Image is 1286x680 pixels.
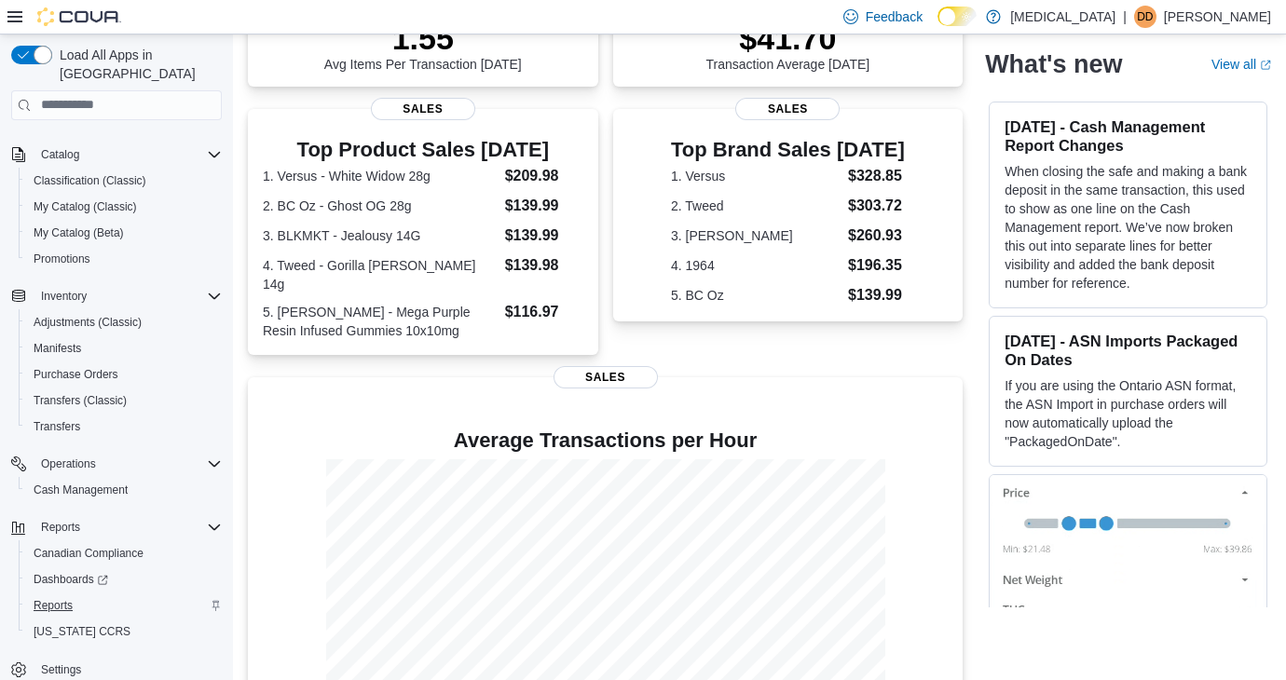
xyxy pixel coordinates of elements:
dt: 3. [PERSON_NAME] [671,226,841,245]
span: Transfers (Classic) [34,393,127,408]
a: Purchase Orders [26,363,126,386]
span: Purchase Orders [34,367,118,382]
button: Inventory [4,283,229,309]
dt: 1. Versus - White Widow 28g [263,167,498,185]
h4: Average Transactions per Hour [263,429,948,452]
div: Avg Items Per Transaction [DATE] [324,20,522,72]
dd: $139.98 [505,254,583,277]
span: Transfers [26,415,222,438]
dt: 4. 1964 [671,256,841,275]
dt: 3. BLKMKT - Jealousy 14G [263,226,498,245]
span: Settings [41,662,81,677]
div: Diego de Azevedo [1134,6,1156,28]
dd: $139.99 [848,284,905,306]
button: Catalog [34,143,87,166]
button: Operations [34,453,103,475]
button: Classification (Classic) [19,168,229,194]
span: Classification (Classic) [34,173,146,188]
button: Promotions [19,246,229,272]
span: My Catalog (Classic) [26,196,222,218]
span: Adjustments (Classic) [26,311,222,333]
span: Reports [34,598,73,613]
span: Load All Apps in [GEOGRAPHIC_DATA] [52,46,222,83]
span: Reports [41,520,80,535]
a: Cash Management [26,479,135,501]
dt: 2. Tweed [671,197,841,215]
div: Transaction Average [DATE] [706,20,870,72]
span: Adjustments (Classic) [34,315,142,330]
button: Reports [4,514,229,540]
a: My Catalog (Classic) [26,196,144,218]
h3: Top Brand Sales [DATE] [671,139,905,161]
span: Dashboards [34,572,108,587]
span: Operations [41,456,96,471]
p: 1.55 [324,20,522,57]
dd: $209.98 [505,165,583,187]
span: Classification (Classic) [26,170,222,192]
svg: External link [1260,59,1271,70]
dt: 2. BC Oz - Ghost OG 28g [263,197,498,215]
p: When closing the safe and making a bank deposit in the same transaction, this used to show as one... [1005,161,1252,292]
dd: $139.99 [505,195,583,217]
dd: $303.72 [848,195,905,217]
h3: Top Product Sales [DATE] [263,139,583,161]
span: Cash Management [34,483,128,497]
button: Transfers (Classic) [19,388,229,414]
span: Dark Mode [937,26,938,27]
span: Inventory [41,289,87,304]
dd: $116.97 [505,301,583,323]
button: Reports [19,592,229,619]
a: My Catalog (Beta) [26,222,131,244]
span: Sales [735,98,840,120]
dd: $328.85 [848,165,905,187]
p: | [1123,6,1127,28]
span: Operations [34,453,222,475]
a: Canadian Compliance [26,542,151,564]
span: Dashboards [26,568,222,591]
span: Manifests [26,337,222,360]
button: Catalog [4,142,229,168]
dt: 1. Versus [671,167,841,185]
button: My Catalog (Beta) [19,220,229,246]
dd: $196.35 [848,254,905,277]
h3: [DATE] - ASN Imports Packaged On Dates [1005,331,1252,368]
a: View allExternal link [1211,56,1271,71]
button: Purchase Orders [19,361,229,388]
h3: [DATE] - Cash Management Report Changes [1005,116,1252,154]
dt: 5. [PERSON_NAME] - Mega Purple Resin Infused Gummies 10x10mg [263,303,498,340]
a: Dashboards [26,568,116,591]
p: $41.70 [706,20,870,57]
span: Promotions [34,252,90,266]
span: Sales [371,98,475,120]
span: Canadian Compliance [26,542,222,564]
span: Reports [26,594,222,617]
button: Canadian Compliance [19,540,229,566]
span: Sales [554,366,658,388]
span: Reports [34,516,222,538]
p: If you are using the Ontario ASN format, the ASN Import in purchase orders will now automatically... [1005,375,1252,450]
a: Promotions [26,248,98,270]
span: Promotions [26,248,222,270]
span: Cash Management [26,479,222,501]
a: Transfers [26,415,88,438]
span: Washington CCRS [26,620,222,643]
button: Transfers [19,414,229,440]
span: Transfers [34,419,80,434]
h2: What's new [985,48,1122,78]
a: Manifests [26,337,89,360]
button: Manifests [19,335,229,361]
button: My Catalog (Classic) [19,194,229,220]
button: Reports [34,516,88,538]
span: Feedback [866,7,923,26]
a: Dashboards [19,566,229,592]
p: [PERSON_NAME] [1164,6,1271,28]
span: Inventory [34,285,222,307]
button: Cash Management [19,477,229,503]
span: Canadian Compliance [34,546,144,561]
span: My Catalog (Classic) [34,199,137,214]
dt: 5. BC Oz [671,286,841,305]
p: [MEDICAL_DATA] [1010,6,1115,28]
span: My Catalog (Beta) [34,225,124,240]
span: Dd [1137,6,1153,28]
button: [US_STATE] CCRS [19,619,229,645]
